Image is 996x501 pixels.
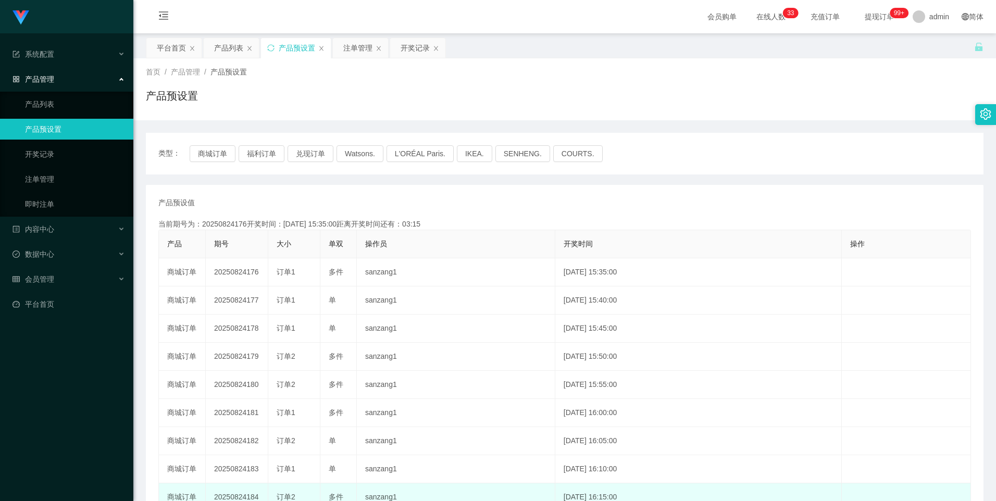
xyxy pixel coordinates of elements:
td: [DATE] 16:10:00 [555,455,842,483]
span: 订单1 [277,324,295,332]
td: [DATE] 15:35:00 [555,258,842,286]
button: 福利订单 [239,145,284,162]
div: 平台首页 [157,38,186,58]
div: 产品列表 [214,38,243,58]
span: 开奖时间 [564,240,593,248]
button: SENHENG. [495,145,550,162]
td: 商城订单 [159,371,206,399]
td: sanzang1 [357,315,555,343]
button: 兑现订单 [288,145,333,162]
span: 产品管理 [171,68,200,76]
td: 商城订单 [159,286,206,315]
td: [DATE] 15:50:00 [555,343,842,371]
i: 图标: close [189,45,195,52]
td: sanzang1 [357,343,555,371]
td: 商城订单 [159,455,206,483]
span: 订单2 [277,380,295,389]
span: 单 [329,324,336,332]
button: Watsons. [337,145,383,162]
img: logo.9652507e.png [13,10,29,25]
td: sanzang1 [357,455,555,483]
span: 充值订单 [805,13,845,20]
span: 多件 [329,408,343,417]
span: 订单1 [277,465,295,473]
i: 图标: sync [267,44,275,52]
i: 图标: close [433,45,439,52]
span: 提现订单 [860,13,899,20]
a: 产品预设置 [25,119,125,140]
a: 即时注单 [25,194,125,215]
span: 在线人数 [751,13,791,20]
span: / [204,68,206,76]
td: sanzang1 [357,286,555,315]
i: 图标: form [13,51,20,58]
span: 产品管理 [13,75,54,83]
div: 产品预设置 [279,38,315,58]
i: 图标: appstore-o [13,76,20,83]
td: 商城订单 [159,427,206,455]
span: 期号 [214,240,229,248]
p: 3 [791,8,794,18]
span: 订单1 [277,268,295,276]
i: 图标: check-circle-o [13,250,20,258]
span: 类型： [158,145,190,162]
span: 大小 [277,240,291,248]
td: 20250824181 [206,399,268,427]
td: sanzang1 [357,371,555,399]
td: 20250824179 [206,343,268,371]
span: 多件 [329,493,343,501]
div: 开奖记录 [401,38,430,58]
span: 操作 [850,240,865,248]
i: 图标: close [246,45,253,52]
td: 20250824180 [206,371,268,399]
td: [DATE] 15:45:00 [555,315,842,343]
td: 20250824177 [206,286,268,315]
span: 订单2 [277,436,295,445]
span: 单双 [329,240,343,248]
span: 系统配置 [13,50,54,58]
span: 订单1 [277,296,295,304]
p: 3 [787,8,791,18]
i: 图标: setting [980,108,991,120]
td: 20250824176 [206,258,268,286]
span: 数据中心 [13,250,54,258]
td: 20250824183 [206,455,268,483]
span: 单 [329,465,336,473]
i: 图标: unlock [974,42,983,52]
div: 注单管理 [343,38,372,58]
button: COURTS. [553,145,603,162]
span: 单 [329,296,336,304]
span: 多件 [329,352,343,360]
span: 首页 [146,68,160,76]
td: sanzang1 [357,399,555,427]
span: 产品预设置 [210,68,247,76]
td: 商城订单 [159,399,206,427]
i: 图标: close [376,45,382,52]
span: / [165,68,167,76]
h1: 产品预设置 [146,88,198,104]
i: 图标: table [13,275,20,283]
span: 会员管理 [13,275,54,283]
td: sanzang1 [357,258,555,286]
a: 产品列表 [25,94,125,115]
td: 20250824178 [206,315,268,343]
td: [DATE] 16:00:00 [555,399,842,427]
td: sanzang1 [357,427,555,455]
i: 图标: global [962,13,969,20]
sup: 988 [890,8,908,18]
td: [DATE] 15:55:00 [555,371,842,399]
td: [DATE] 15:40:00 [555,286,842,315]
span: 内容中心 [13,225,54,233]
button: L'ORÉAL Paris. [387,145,454,162]
span: 订单2 [277,352,295,360]
i: 图标: close [318,45,325,52]
i: 图标: menu-fold [146,1,181,34]
sup: 33 [783,8,798,18]
button: IKEA. [457,145,492,162]
div: 当前期号为：20250824176开奖时间：[DATE] 15:35:00距离开奖时间还有：03:15 [158,219,971,230]
a: 开奖记录 [25,144,125,165]
td: 20250824182 [206,427,268,455]
span: 产品 [167,240,182,248]
td: 商城订单 [159,258,206,286]
i: 图标: profile [13,226,20,233]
